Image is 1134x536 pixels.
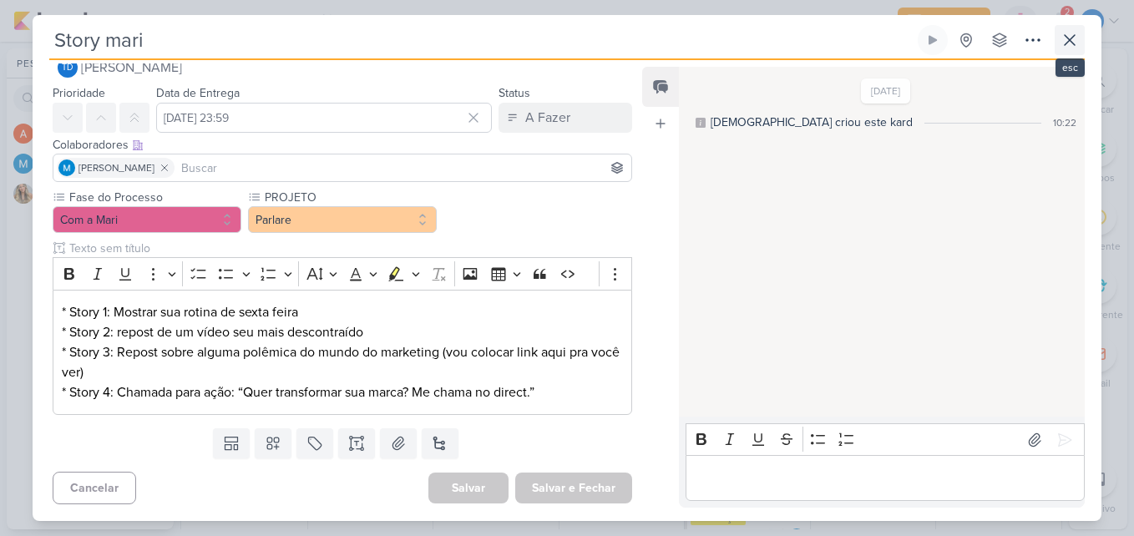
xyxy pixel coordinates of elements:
input: Select a date [156,103,492,133]
div: Editor editing area: main [53,290,632,416]
button: Td [PERSON_NAME] [53,53,632,83]
div: Editor toolbar [686,423,1085,456]
div: 10:22 [1053,115,1076,130]
div: A Fazer [525,108,570,128]
button: Parlare [248,206,437,233]
input: Kard Sem Título [49,25,914,55]
p: Td [62,63,73,73]
label: Data de Entrega [156,86,240,100]
span: [PERSON_NAME] [78,160,154,175]
div: Thais de carvalho [58,58,78,78]
span: [PERSON_NAME] [81,58,182,78]
input: Texto sem título [66,240,632,257]
p: * Story 1: Mostrar sua rotina de sexta feira * Story 2: repost de um vídeo seu mais descontraído ... [62,302,623,402]
div: Editor toolbar [53,257,632,290]
img: MARIANA MIRANDA [58,159,75,176]
label: Status [499,86,530,100]
button: Cancelar [53,472,136,504]
label: Prioridade [53,86,105,100]
div: [DEMOGRAPHIC_DATA] criou este kard [711,114,913,131]
label: PROJETO [263,189,437,206]
div: Colaboradores [53,136,632,154]
div: Ligar relógio [926,33,939,47]
div: esc [1056,58,1085,77]
input: Buscar [178,158,628,178]
div: Editor editing area: main [686,455,1085,501]
button: A Fazer [499,103,632,133]
button: Com a Mari [53,206,241,233]
label: Fase do Processo [68,189,241,206]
